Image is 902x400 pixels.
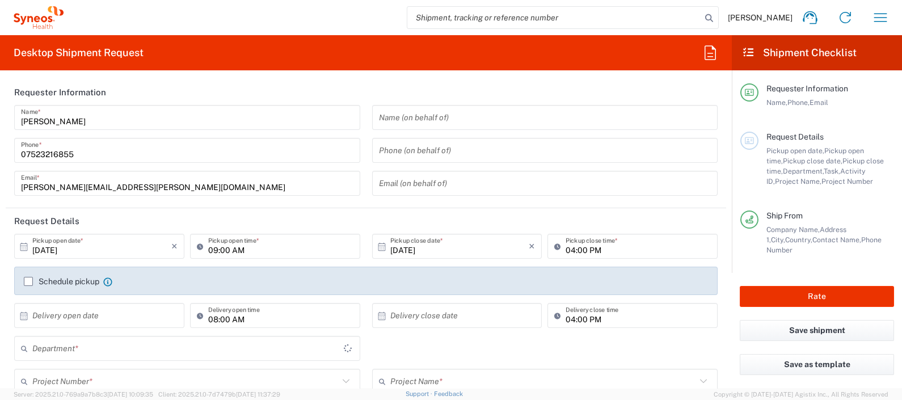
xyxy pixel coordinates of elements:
[529,237,535,255] i: ×
[14,216,79,227] h2: Request Details
[783,157,842,165] span: Pickup close date,
[740,286,894,307] button: Rate
[766,84,848,93] span: Requester Information
[771,235,785,244] span: City,
[171,237,178,255] i: ×
[728,12,793,23] span: [PERSON_NAME]
[766,146,824,155] span: Pickup open date,
[158,391,280,398] span: Client: 2025.21.0-7d7479b
[812,235,861,244] span: Contact Name,
[766,132,824,141] span: Request Details
[14,87,106,98] h2: Requester Information
[821,177,873,186] span: Project Number
[434,390,463,397] a: Feedback
[787,98,810,107] span: Phone,
[14,46,144,60] h2: Desktop Shipment Request
[107,391,153,398] span: [DATE] 10:09:35
[742,46,857,60] h2: Shipment Checklist
[24,277,99,286] label: Schedule pickup
[406,390,434,397] a: Support
[766,211,803,220] span: Ship From
[407,7,701,28] input: Shipment, tracking or reference number
[740,354,894,375] button: Save as template
[740,320,894,341] button: Save shipment
[766,225,820,234] span: Company Name,
[14,391,153,398] span: Server: 2025.21.0-769a9a7b8c3
[785,235,812,244] span: Country,
[236,391,280,398] span: [DATE] 11:37:29
[810,98,828,107] span: Email
[783,167,824,175] span: Department,
[714,389,888,399] span: Copyright © [DATE]-[DATE] Agistix Inc., All Rights Reserved
[775,177,821,186] span: Project Name,
[824,167,840,175] span: Task,
[766,98,787,107] span: Name,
